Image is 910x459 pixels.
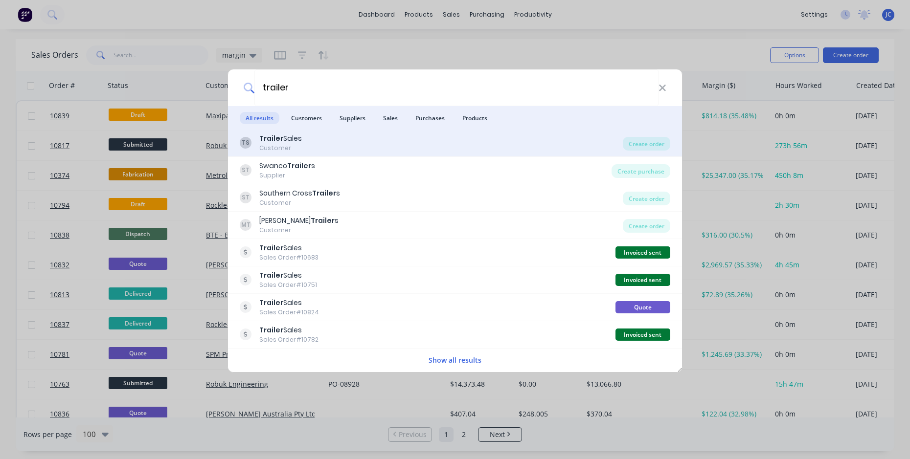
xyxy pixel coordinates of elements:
[259,144,302,153] div: Customer
[409,112,451,124] span: Purchases
[456,112,493,124] span: Products
[615,301,670,313] div: Quote
[259,325,318,335] div: Sales
[259,198,340,207] div: Customer
[612,164,670,178] div: Create purchase
[240,137,251,149] div: TS
[312,188,336,198] b: Trailer
[240,112,279,124] span: All results
[287,161,311,171] b: Trailer
[623,219,670,233] div: Create order
[259,270,317,281] div: Sales
[259,161,315,171] div: Swanco s
[259,335,318,344] div: Sales Order #10782
[259,133,283,143] b: Trailer
[259,171,315,180] div: Supplier
[240,192,251,203] div: ST
[259,216,339,226] div: [PERSON_NAME] s
[259,188,340,198] div: Southern Cross s
[240,219,251,231] div: MT
[426,354,484,366] button: Show all results
[259,243,283,253] b: Trailer
[259,325,283,335] b: Trailer
[259,243,318,253] div: Sales
[240,164,251,176] div: ST
[259,308,319,317] div: Sales Order #10824
[377,112,404,124] span: Sales
[254,69,659,106] input: Start typing a customer or supplier name to create a new order...
[615,328,670,341] div: Invoiced sent
[259,281,317,289] div: Sales Order #10751
[259,253,318,262] div: Sales Order #10683
[259,133,302,144] div: Sales
[259,226,339,235] div: Customer
[259,270,283,280] b: Trailer
[259,298,283,307] b: Trailer
[623,192,670,205] div: Create order
[615,274,670,286] div: Invoiced sent
[623,137,670,151] div: Create order
[259,298,319,308] div: Sales
[334,112,371,124] span: Suppliers
[311,216,335,225] b: Trailer
[615,246,670,259] div: Invoiced sent
[285,112,328,124] span: Customers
